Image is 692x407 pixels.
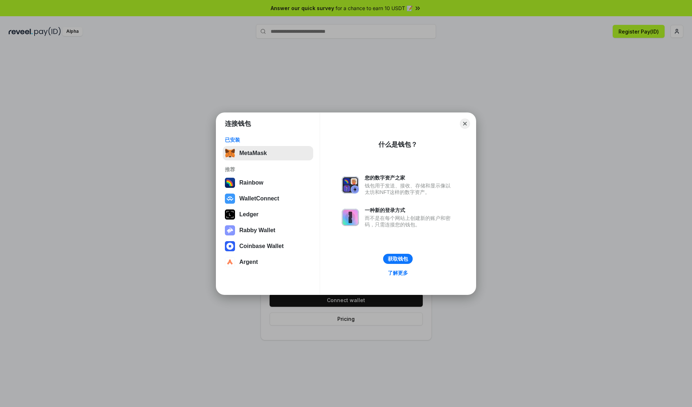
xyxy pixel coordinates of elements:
[225,178,235,188] img: svg+xml,%3Csvg%20width%3D%22120%22%20height%3D%22120%22%20viewBox%3D%220%200%20120%20120%22%20fil...
[225,194,235,204] img: svg+xml,%3Csvg%20width%3D%2228%22%20height%3D%2228%22%20viewBox%3D%220%200%2028%2028%22%20fill%3D...
[239,227,275,234] div: Rabby Wallet
[388,256,408,262] div: 获取钱包
[460,119,470,129] button: Close
[365,207,454,213] div: 一种新的登录方式
[223,255,313,269] button: Argent
[365,182,454,195] div: 钱包用于发送、接收、存储和显示像以太坊和NFT这样的数字资产。
[225,257,235,267] img: svg+xml,%3Csvg%20width%3D%2228%22%20height%3D%2228%22%20viewBox%3D%220%200%2028%2028%22%20fill%3D...
[383,268,412,278] a: 了解更多
[225,166,311,173] div: 推荐
[223,176,313,190] button: Rainbow
[342,176,359,194] img: svg+xml,%3Csvg%20xmlns%3D%22http%3A%2F%2Fwww.w3.org%2F2000%2Fsvg%22%20fill%3D%22none%22%20viewBox...
[365,174,454,181] div: 您的数字资产之家
[239,259,258,265] div: Argent
[239,180,263,186] div: Rainbow
[239,211,258,218] div: Ledger
[239,243,284,249] div: Coinbase Wallet
[342,209,359,226] img: svg+xml,%3Csvg%20xmlns%3D%22http%3A%2F%2Fwww.w3.org%2F2000%2Fsvg%22%20fill%3D%22none%22%20viewBox...
[239,150,267,156] div: MetaMask
[223,239,313,253] button: Coinbase Wallet
[223,207,313,222] button: Ledger
[225,119,251,128] h1: 连接钱包
[225,241,235,251] img: svg+xml,%3Csvg%20width%3D%2228%22%20height%3D%2228%22%20viewBox%3D%220%200%2028%2028%22%20fill%3D...
[225,137,311,143] div: 已安装
[388,270,408,276] div: 了解更多
[223,146,313,160] button: MetaMask
[365,215,454,228] div: 而不是在每个网站上创建新的账户和密码，只需连接您的钱包。
[378,140,417,149] div: 什么是钱包？
[225,148,235,158] img: svg+xml,%3Csvg%20fill%3D%22none%22%20height%3D%2233%22%20viewBox%3D%220%200%2035%2033%22%20width%...
[223,191,313,206] button: WalletConnect
[225,209,235,220] img: svg+xml,%3Csvg%20xmlns%3D%22http%3A%2F%2Fwww.w3.org%2F2000%2Fsvg%22%20width%3D%2228%22%20height%3...
[223,223,313,238] button: Rabby Wallet
[383,254,413,264] button: 获取钱包
[239,195,279,202] div: WalletConnect
[225,225,235,235] img: svg+xml,%3Csvg%20xmlns%3D%22http%3A%2F%2Fwww.w3.org%2F2000%2Fsvg%22%20fill%3D%22none%22%20viewBox...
